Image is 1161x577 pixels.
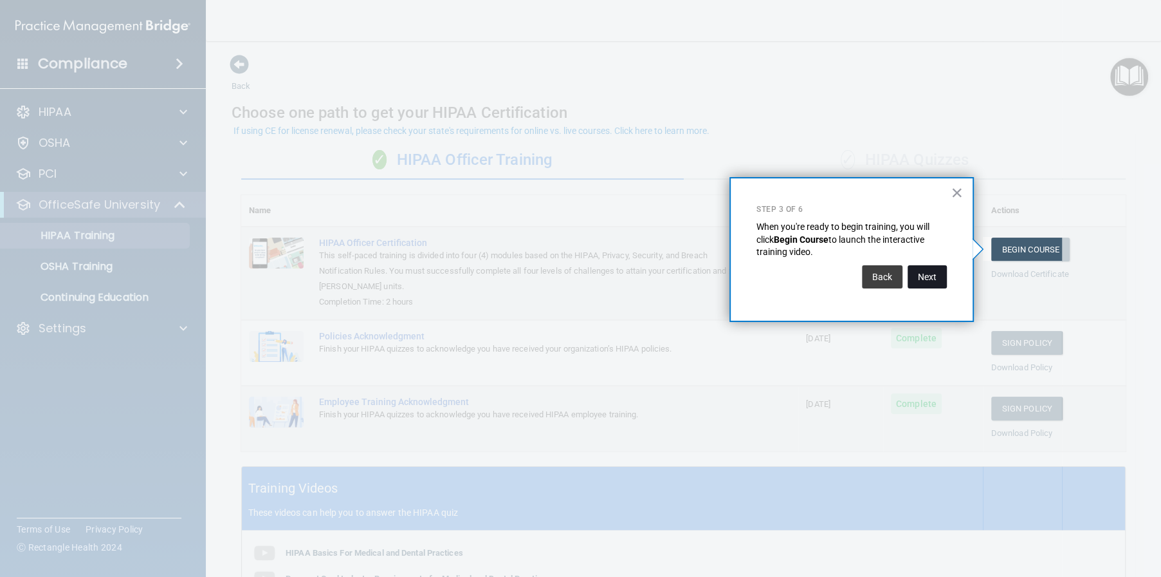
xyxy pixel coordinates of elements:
[862,265,902,288] button: Back
[756,234,926,258] span: to launch the interactive training video.
[756,222,931,245] span: When you're ready to begin training, you will click
[951,182,963,203] button: Close
[991,238,1070,261] a: Begin Course
[1097,488,1146,537] iframe: Drift Widget Chat Controller
[908,265,947,288] button: Next
[756,204,947,215] p: Step 3 of 6
[774,234,828,245] strong: Begin Course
